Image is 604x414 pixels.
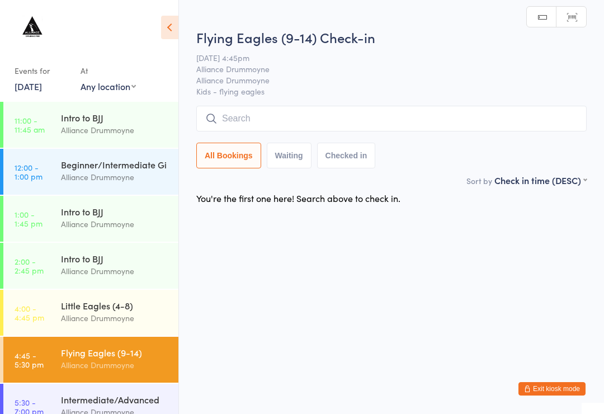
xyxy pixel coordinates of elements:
div: Alliance Drummoyne [61,124,169,137]
a: [DATE] [15,80,42,92]
span: Kids - flying eagles [196,86,587,97]
time: 11:00 - 11:45 am [15,116,45,134]
time: 2:00 - 2:45 pm [15,257,44,275]
div: Intro to BJJ [61,111,169,124]
span: Alliance Drummoyne [196,74,569,86]
div: Events for [15,62,69,80]
div: Flying Eagles (9-14) [61,346,169,359]
span: [DATE] 4:45pm [196,52,569,63]
div: Beginner/Intermediate Gi [61,158,169,171]
button: All Bookings [196,143,261,168]
a: 4:45 -5:30 pmFlying Eagles (9-14)Alliance Drummoyne [3,337,178,383]
div: Intro to BJJ [61,205,169,218]
div: Alliance Drummoyne [61,265,169,277]
div: Intro to BJJ [61,252,169,265]
a: 1:00 -1:45 pmIntro to BJJAlliance Drummoyne [3,196,178,242]
input: Search [196,106,587,131]
time: 1:00 - 1:45 pm [15,210,43,228]
div: Alliance Drummoyne [61,359,169,371]
div: Check in time (DESC) [494,174,587,186]
a: 4:00 -4:45 pmLittle Eagles (4-8)Alliance Drummoyne [3,290,178,336]
div: Alliance Drummoyne [61,312,169,324]
div: At [81,62,136,80]
button: Exit kiosk mode [518,382,586,396]
a: 2:00 -2:45 pmIntro to BJJAlliance Drummoyne [3,243,178,289]
span: Alliance Drummoyne [196,63,569,74]
div: Any location [81,80,136,92]
time: 4:00 - 4:45 pm [15,304,44,322]
a: 11:00 -11:45 amIntro to BJJAlliance Drummoyne [3,102,178,148]
time: 4:45 - 5:30 pm [15,351,44,369]
div: Little Eagles (4-8) [61,299,169,312]
div: Intermediate/Advanced [61,393,169,406]
div: Alliance Drummoyne [61,218,169,230]
a: 12:00 -1:00 pmBeginner/Intermediate GiAlliance Drummoyne [3,149,178,195]
label: Sort by [466,175,492,186]
time: 12:00 - 1:00 pm [15,163,43,181]
img: Alliance Drummoyne [11,8,53,50]
div: You're the first one here! Search above to check in. [196,192,400,204]
h2: Flying Eagles (9-14) Check-in [196,28,587,46]
button: Checked in [317,143,376,168]
button: Waiting [267,143,312,168]
div: Alliance Drummoyne [61,171,169,184]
